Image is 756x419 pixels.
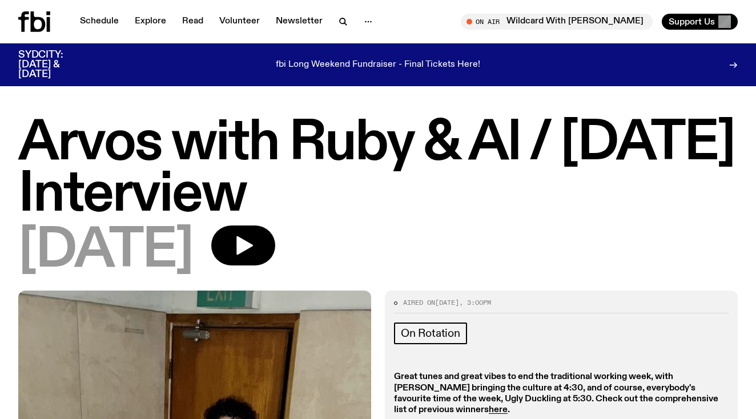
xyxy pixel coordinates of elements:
h1: Arvos with Ruby & Al / [DATE] Interview [18,118,738,221]
a: Newsletter [269,14,329,30]
span: Support Us [669,17,715,27]
span: [DATE] [18,225,193,277]
span: [DATE] [435,298,459,307]
h3: SYDCITY: [DATE] & [DATE] [18,50,91,79]
button: Support Us [662,14,738,30]
a: Read [175,14,210,30]
strong: . [508,405,510,414]
a: Schedule [73,14,126,30]
strong: Great tunes and great vibes to end the traditional working week, with [PERSON_NAME] bringing the ... [394,372,718,414]
a: On Rotation [394,323,467,344]
span: , 3:00pm [459,298,491,307]
a: Volunteer [212,14,267,30]
span: Aired on [403,298,435,307]
a: Explore [128,14,173,30]
a: here [489,405,508,414]
button: On AirWildcard With [PERSON_NAME] [461,14,653,30]
span: On Rotation [401,327,460,340]
p: fbi Long Weekend Fundraiser - Final Tickets Here! [276,60,480,70]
